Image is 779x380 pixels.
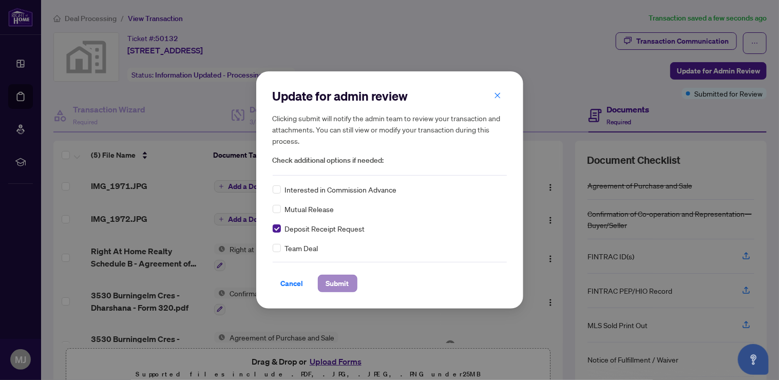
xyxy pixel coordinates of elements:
span: close [494,92,501,99]
span: Mutual Release [285,203,334,215]
span: Submit [326,275,349,292]
h2: Update for admin review [273,88,507,104]
span: Deposit Receipt Request [285,223,365,234]
button: Cancel [273,275,312,292]
span: Check additional options if needed: [273,155,507,166]
span: Team Deal [285,242,318,254]
span: Cancel [281,275,303,292]
span: Interested in Commission Advance [285,184,397,195]
button: Submit [318,275,357,292]
button: Open asap [738,344,769,375]
h5: Clicking submit will notify the admin team to review your transaction and attachments. You can st... [273,112,507,146]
